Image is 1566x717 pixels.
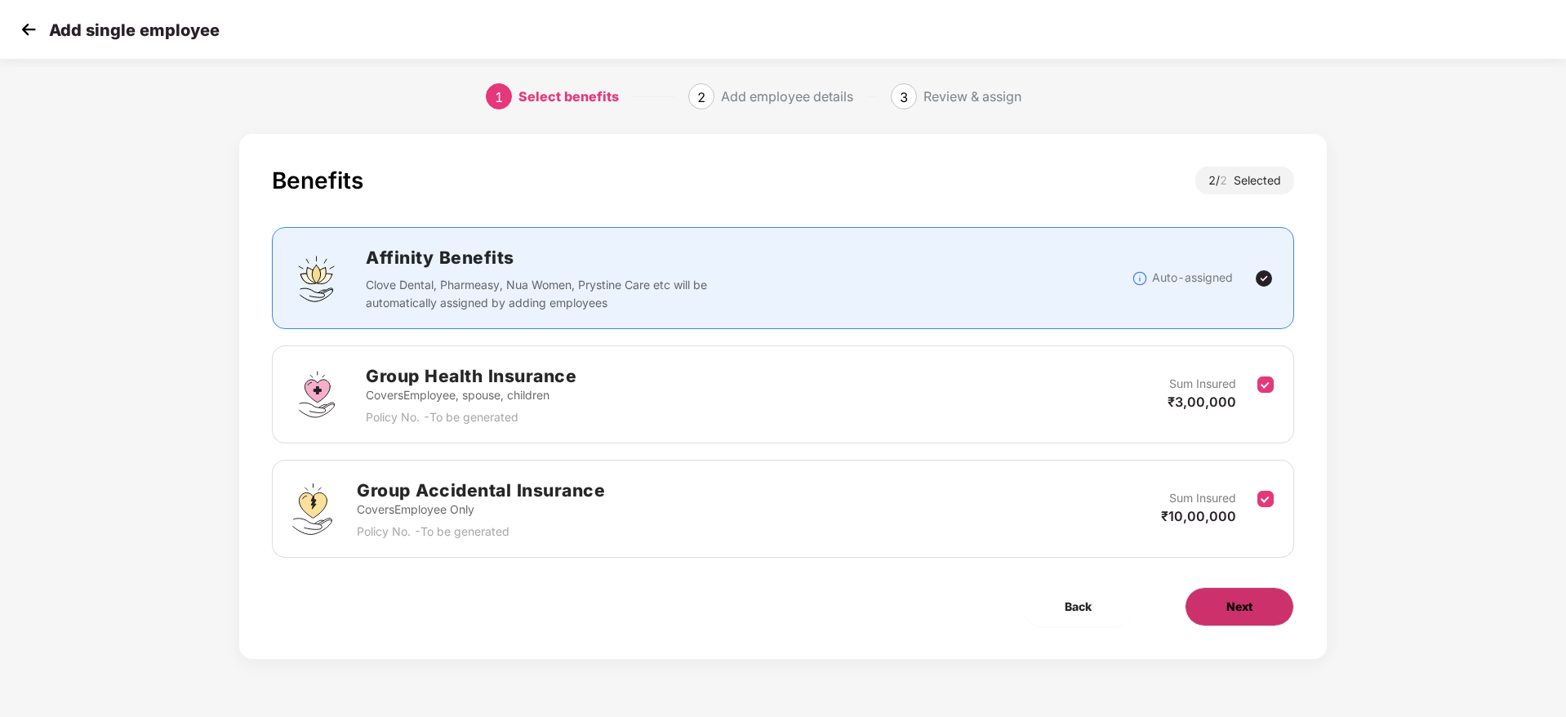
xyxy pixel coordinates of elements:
[292,483,332,535] img: svg+xml;base64,PHN2ZyB4bWxucz0iaHR0cDovL3d3dy53My5vcmcvMjAwMC9zdmciIHdpZHRoPSI0OS4zMjEiIGhlaWdodD...
[1152,269,1233,287] p: Auto-assigned
[900,89,908,105] span: 3
[1220,173,1234,187] span: 2
[366,408,576,426] p: Policy No. - To be generated
[357,523,605,541] p: Policy No. - To be generated
[49,20,220,40] p: Add single employee
[272,167,363,194] div: Benefits
[1169,489,1236,507] p: Sum Insured
[697,89,705,105] span: 2
[292,370,341,419] img: svg+xml;base64,PHN2ZyBpZD0iR3JvdXBfSGVhbHRoX0luc3VyYW5jZSIgZGF0YS1uYW1lPSJHcm91cCBIZWFsdGggSW5zdX...
[1254,269,1274,288] img: svg+xml;base64,PHN2ZyBpZD0iVGljay0yNHgyNCIgeG1sbnM9Imh0dHA6Ly93d3cudzMub3JnLzIwMDAvc3ZnIiB3aWR0aD...
[357,477,605,504] h2: Group Accidental Insurance
[495,89,503,105] span: 1
[1195,167,1294,194] div: 2 / Selected
[1132,270,1148,287] img: svg+xml;base64,PHN2ZyBpZD0iSW5mb18tXzMyeDMyIiBkYXRhLW5hbWU9IkluZm8gLSAzMngzMiIgeG1sbnM9Imh0dHA6Ly...
[366,386,576,404] p: Covers Employee, spouse, children
[357,501,605,519] p: Covers Employee Only
[1185,587,1294,626] button: Next
[923,83,1021,109] div: Review & assign
[518,83,619,109] div: Select benefits
[1168,394,1236,410] span: ₹3,00,000
[1065,598,1092,616] span: Back
[1169,375,1236,393] p: Sum Insured
[16,17,41,42] img: svg+xml;base64,PHN2ZyB4bWxucz0iaHR0cDovL3d3dy53My5vcmcvMjAwMC9zdmciIHdpZHRoPSIzMCIgaGVpZ2h0PSIzMC...
[366,244,952,271] h2: Affinity Benefits
[721,83,853,109] div: Add employee details
[292,254,341,303] img: svg+xml;base64,PHN2ZyBpZD0iQWZmaW5pdHlfQmVuZWZpdHMiIGRhdGEtbmFtZT0iQWZmaW5pdHkgQmVuZWZpdHMiIHhtbG...
[1226,598,1252,616] span: Next
[366,276,718,312] p: Clove Dental, Pharmeasy, Nua Women, Prystine Care etc will be automatically assigned by adding em...
[366,363,576,390] h2: Group Health Insurance
[1024,587,1132,626] button: Back
[1161,508,1236,524] span: ₹10,00,000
